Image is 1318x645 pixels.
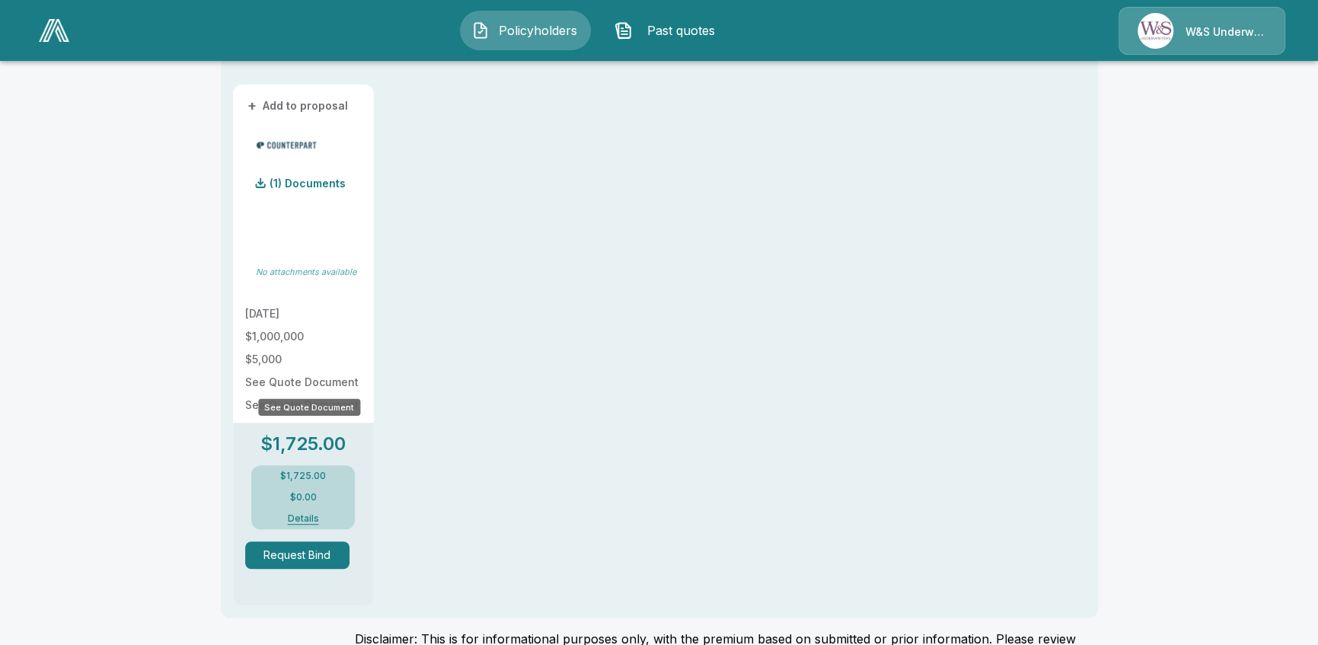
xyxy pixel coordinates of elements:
[245,377,362,388] p: See Quote Document
[290,493,317,502] p: $0.00
[258,399,360,416] div: See Quote Document
[273,514,333,523] button: Details
[251,133,322,156] img: counterpartmladmitted
[496,21,579,40] span: Policyholders
[639,21,723,40] span: Past quotes
[614,21,633,40] img: Past quotes Icon
[245,308,362,319] p: [DATE]
[603,11,734,50] button: Past quotes IconPast quotes
[471,21,490,40] img: Policyholders Icon
[260,435,346,453] p: $1,725.00
[460,11,591,50] button: Policyholders IconPolicyholders
[245,354,362,365] p: $5,000
[245,97,352,114] button: +Add to proposal
[247,101,257,111] span: +
[245,541,350,569] button: Request Bind
[270,178,346,189] p: (1) Documents
[256,266,362,279] p: No attachments available
[39,19,69,42] img: AA Logo
[280,471,326,481] p: $1,725.00
[245,331,362,342] p: $1,000,000
[245,400,362,410] p: See Quote Document
[245,541,362,569] span: Request Bind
